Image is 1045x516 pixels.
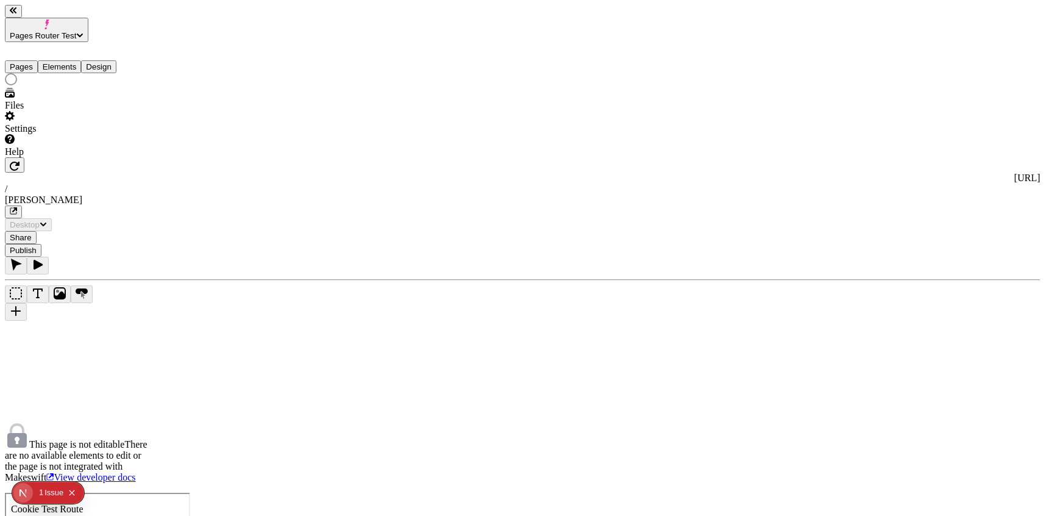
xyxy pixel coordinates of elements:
span: This page is not editable [29,439,124,450]
span: Desktop [10,220,40,229]
div: Files [5,100,151,111]
button: Button [71,285,93,303]
button: Pages Router Test [5,18,88,42]
button: Text [27,285,49,303]
button: Design [81,60,116,73]
span: Share [10,233,32,242]
span: There are no available elements to edit or the page is not integrated with Makeswift [5,439,147,482]
div: [URL] [5,173,1040,184]
span: Pages Router Test [10,31,76,40]
button: Box [5,285,27,303]
button: Image [49,285,71,303]
div: Settings [5,123,151,134]
button: Publish [5,244,41,257]
a: View developer docs [46,472,135,482]
button: Elements [38,60,82,73]
button: Share [5,231,37,244]
div: Help [5,146,151,157]
div: [PERSON_NAME] [5,195,1040,206]
p: Cookie Test Route [5,10,178,21]
iframe: The editor's rendered HTML document [5,332,1040,423]
span: Publish [10,246,37,255]
button: Desktop [5,218,52,231]
button: Pages [5,60,38,73]
div: / [5,184,1040,195]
